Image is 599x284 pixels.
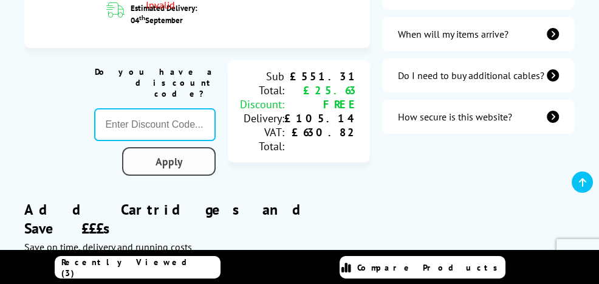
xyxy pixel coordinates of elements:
span: Recently Viewed (3) [61,257,221,279]
div: Discount: [240,97,284,111]
a: Apply [122,147,216,176]
a: Recently Viewed (3) [55,256,221,279]
div: £25.63 [284,83,358,97]
div: Do I need to buy additional cables? [398,69,544,81]
sup: th [139,13,145,22]
div: Sub Total: [240,69,284,97]
div: When will my items arrive? [398,28,508,40]
a: Compare Products [340,256,506,279]
div: FREE [284,97,358,111]
div: Add Cartridges and Save £££s [24,182,370,271]
div: Do you have a discount code? [94,66,215,99]
div: Save on time, delivery and running costs [24,241,370,253]
div: £630.82 [284,125,358,139]
span: Compare Products [357,262,504,273]
div: How secure is this website? [398,111,512,123]
div: Delivery: [240,111,284,125]
input: Enter Discount Code... [94,108,215,141]
div: VAT: [240,125,284,139]
a: additional-cables [382,58,575,92]
div: Total: [240,139,284,153]
a: secure-website [382,100,575,134]
span: Estimated Delivery: 04 September [131,3,200,26]
div: £105.14 [284,111,358,125]
a: items-arrive [382,17,575,51]
div: £551.31 [284,69,358,83]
